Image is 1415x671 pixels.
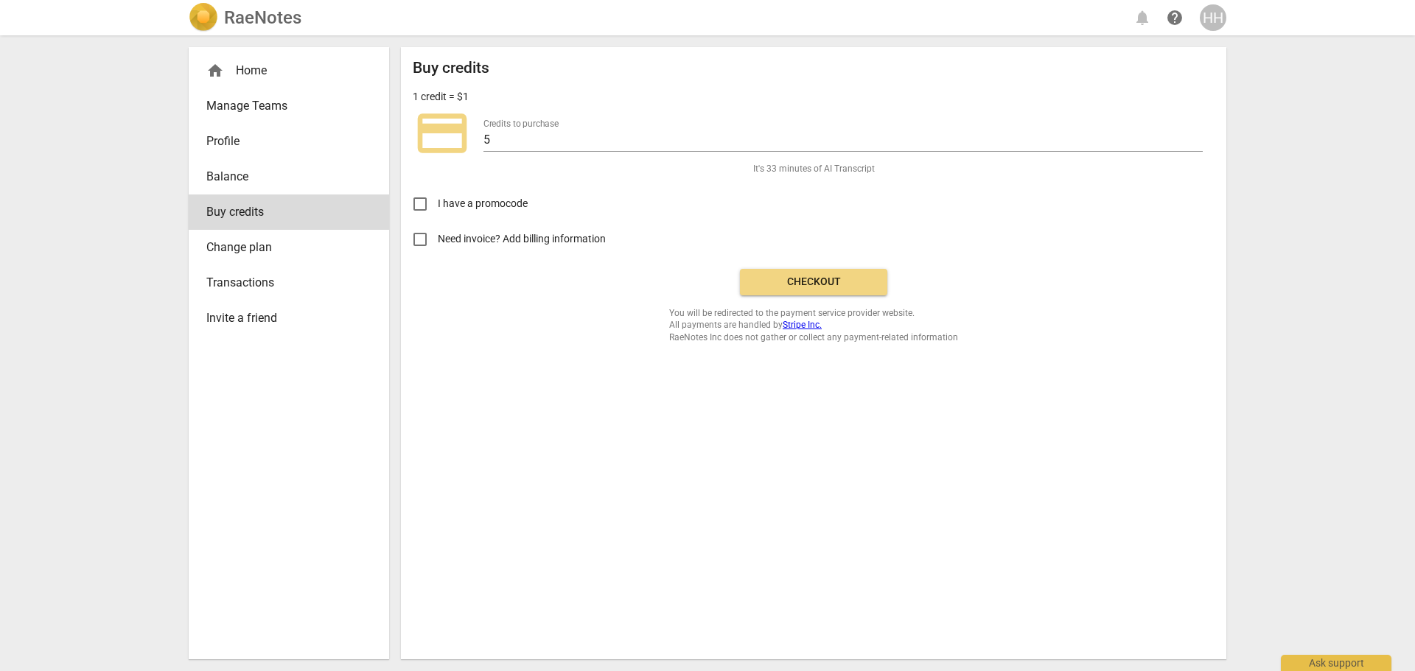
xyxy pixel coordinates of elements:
[783,320,822,330] a: Stripe Inc.
[189,3,301,32] a: LogoRaeNotes
[669,307,958,344] span: You will be redirected to the payment service provider website. All payments are handled by RaeNo...
[206,62,224,80] span: home
[206,274,360,292] span: Transactions
[1161,4,1188,31] a: Help
[206,309,360,327] span: Invite a friend
[189,88,389,124] a: Manage Teams
[740,269,887,295] button: Checkout
[1200,4,1226,31] button: HH
[753,163,875,175] span: It's 33 minutes of AI Transcript
[206,239,360,256] span: Change plan
[1168,135,1180,147] img: npw-badge-icon.svg
[413,89,469,105] p: 1 credit = $1
[438,196,528,211] span: I have a promocode
[413,59,489,77] h2: Buy credits
[483,119,559,128] label: Credits to purchase
[189,301,389,336] a: Invite a friend
[206,168,360,186] span: Balance
[189,159,389,194] a: Balance
[206,203,360,221] span: Buy credits
[206,62,360,80] div: Home
[189,53,389,88] div: Home
[206,133,360,150] span: Profile
[413,104,472,163] span: credit_card
[189,265,389,301] a: Transactions
[438,231,608,247] span: Need invoice? Add billing information
[189,230,389,265] a: Change plan
[189,194,389,230] a: Buy credits
[189,3,218,32] img: Logo
[752,275,876,289] span: Checkout
[224,7,301,28] h2: RaeNotes
[1281,655,1391,671] div: Ask support
[189,124,389,159] a: Profile
[1166,9,1184,27] span: help
[206,97,360,115] span: Manage Teams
